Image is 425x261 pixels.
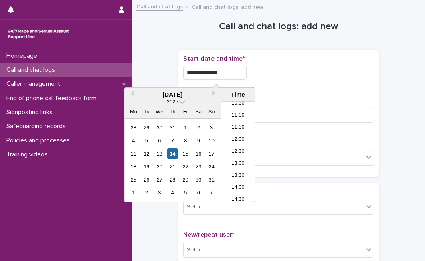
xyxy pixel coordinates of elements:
a: Call and chat logs [136,2,183,11]
li: 13:00 [221,158,255,170]
div: Choose Sunday, 10 August 2025 [206,135,217,146]
li: 14:30 [221,194,255,206]
div: month 2025-08 [127,121,218,199]
h1: Call and chat logs: add new [178,21,379,32]
div: Choose Monday, 28 July 2025 [128,122,139,133]
p: Signposting links [3,109,59,116]
div: Choose Sunday, 31 August 2025 [206,174,217,185]
div: Choose Thursday, 7 August 2025 [167,135,178,146]
div: Choose Wednesday, 20 August 2025 [154,161,165,172]
div: Choose Saturday, 6 September 2025 [193,187,204,198]
div: Choose Wednesday, 30 July 2025 [154,122,165,133]
div: Choose Tuesday, 29 July 2025 [141,122,152,133]
p: Safeguarding records [3,123,72,130]
p: End of phone call feedback form [3,95,103,102]
span: New/repeat user [183,231,234,238]
div: Tu [141,106,152,117]
div: Choose Thursday, 31 July 2025 [167,122,178,133]
p: Caller management [3,80,67,88]
p: Call and chat logs: add new [192,2,263,11]
div: Choose Thursday, 4 September 2025 [167,187,178,198]
p: Training videos [3,151,54,158]
div: Choose Friday, 15 August 2025 [180,148,191,159]
li: 14:00 [221,182,255,194]
p: Call and chat logs [3,66,61,74]
li: 11:00 [221,110,255,122]
div: Choose Friday, 8 August 2025 [180,135,191,146]
div: Choose Wednesday, 6 August 2025 [154,135,165,146]
div: Choose Monday, 18 August 2025 [128,161,139,172]
span: Start date and time [183,55,245,62]
div: Mo [128,106,139,117]
div: Choose Monday, 1 September 2025 [128,187,139,198]
div: Choose Saturday, 30 August 2025 [193,174,204,185]
div: Choose Friday, 29 August 2025 [180,174,191,185]
div: Choose Sunday, 17 August 2025 [206,148,217,159]
li: 13:30 [221,170,255,182]
p: Policies and processes [3,137,76,144]
div: Choose Monday, 4 August 2025 [128,135,139,146]
div: Choose Thursday, 14 August 2025 [167,148,178,159]
div: Choose Tuesday, 26 August 2025 [141,174,152,185]
div: Choose Tuesday, 2 September 2025 [141,187,152,198]
div: Choose Thursday, 21 August 2025 [167,161,178,172]
div: Choose Saturday, 23 August 2025 [193,161,204,172]
div: Choose Wednesday, 27 August 2025 [154,174,165,185]
div: Choose Tuesday, 5 August 2025 [141,135,152,146]
div: Select... [187,203,207,211]
img: rhQMoQhaT3yELyF149Cw [6,26,71,42]
li: 10:30 [221,98,255,110]
div: Choose Thursday, 28 August 2025 [167,174,178,185]
div: Select... [187,246,207,254]
div: Choose Tuesday, 12 August 2025 [141,148,152,159]
div: Choose Monday, 11 August 2025 [128,148,139,159]
div: Choose Friday, 22 August 2025 [180,161,191,172]
div: Choose Saturday, 16 August 2025 [193,148,204,159]
div: Choose Saturday, 9 August 2025 [193,135,204,146]
div: Choose Saturday, 2 August 2025 [193,122,204,133]
div: Choose Friday, 5 September 2025 [180,187,191,198]
div: Choose Monday, 25 August 2025 [128,174,139,185]
p: Homepage [3,52,44,60]
div: We [154,106,165,117]
div: Choose Sunday, 7 September 2025 [206,187,217,198]
span: 2025 [167,99,178,105]
li: 12:00 [221,134,255,146]
div: [DATE] [124,91,221,98]
div: Fr [180,106,191,117]
div: Choose Wednesday, 13 August 2025 [154,148,165,159]
div: Choose Friday, 1 August 2025 [180,122,191,133]
button: Next Month [208,89,221,101]
li: 12:30 [221,146,255,158]
div: Sa [193,106,204,117]
div: Time [223,91,253,98]
li: 11:30 [221,122,255,134]
div: Su [206,106,217,117]
button: Previous Month [125,89,138,101]
div: Choose Wednesday, 3 September 2025 [154,187,165,198]
div: Choose Tuesday, 19 August 2025 [141,161,152,172]
div: Choose Sunday, 3 August 2025 [206,122,217,133]
div: Th [167,106,178,117]
div: Choose Sunday, 24 August 2025 [206,161,217,172]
